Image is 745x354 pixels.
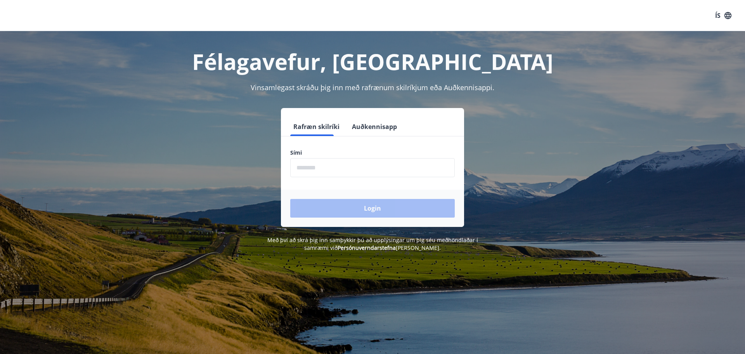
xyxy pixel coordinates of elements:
[290,149,455,157] label: Sími
[102,47,643,76] h1: Félagavefur, [GEOGRAPHIC_DATA]
[267,236,478,251] span: Með því að skrá þig inn samþykkir þú að upplýsingar um þig séu meðhöndlaðar í samræmi við [PERSON...
[711,9,736,23] button: ÍS
[251,83,494,92] span: Vinsamlegast skráðu þig inn með rafrænum skilríkjum eða Auðkennisappi.
[338,244,396,251] a: Persónuverndarstefna
[349,117,400,136] button: Auðkennisapp
[290,117,343,136] button: Rafræn skilríki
